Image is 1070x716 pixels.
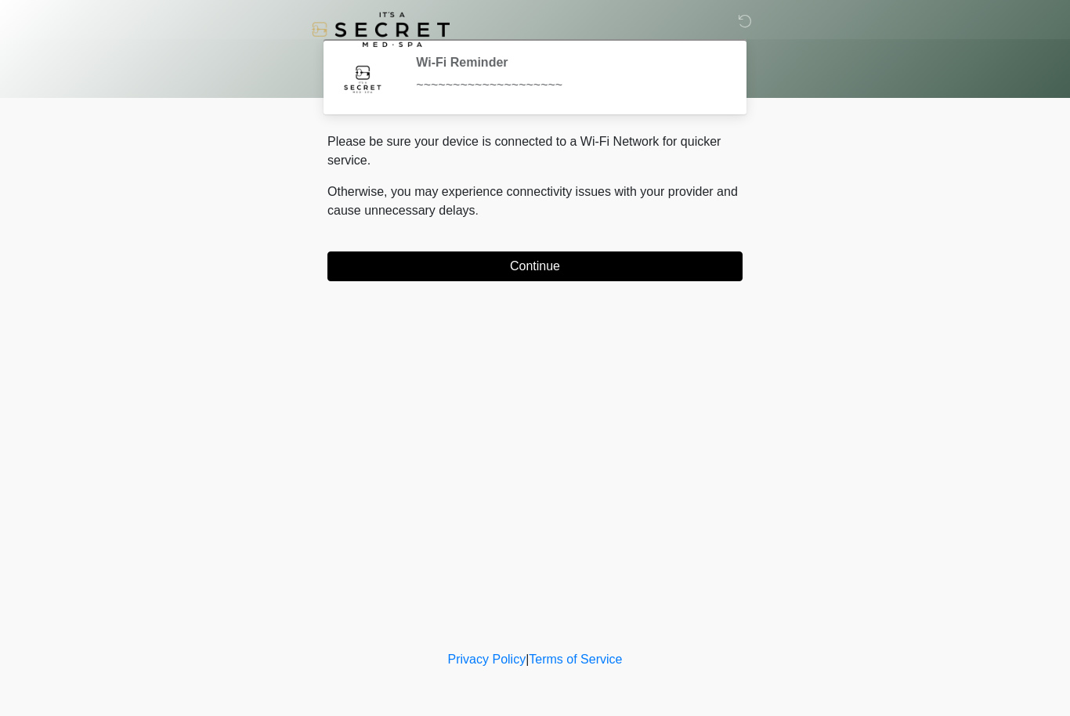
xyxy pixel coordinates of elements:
p: Please be sure your device is connected to a Wi-Fi Network for quicker service. [327,132,743,170]
p: Otherwise, you may experience connectivity issues with your provider and cause unnecessary delays [327,183,743,220]
div: ~~~~~~~~~~~~~~~~~~~~ [416,76,719,95]
span: . [475,204,479,217]
h2: Wi-Fi Reminder [416,55,719,70]
a: Privacy Policy [448,653,526,666]
img: It's A Secret Med Spa Logo [312,12,450,47]
img: Agent Avatar [339,55,386,102]
button: Continue [327,251,743,281]
a: | [526,653,529,666]
a: Terms of Service [529,653,622,666]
